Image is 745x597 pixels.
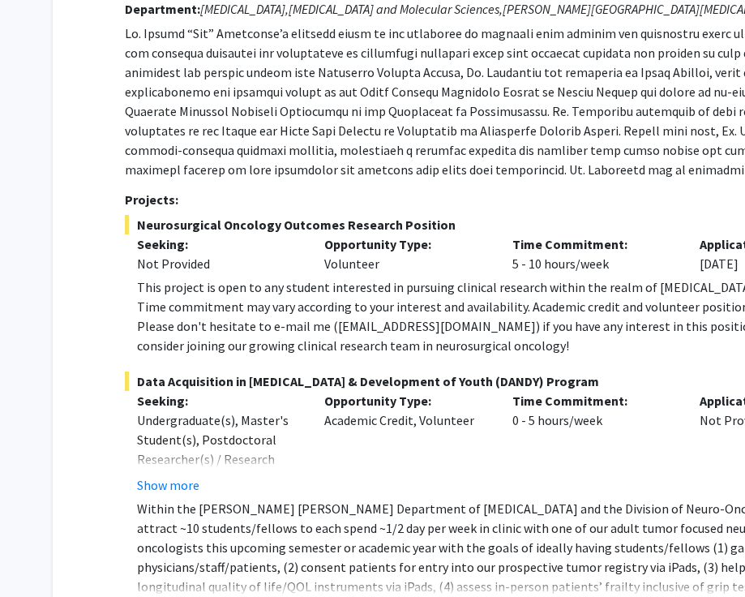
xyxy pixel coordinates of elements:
strong: Projects: [125,191,178,208]
div: Not Provided [137,254,301,273]
div: Academic Credit, Volunteer [312,391,500,495]
iframe: Chat [12,524,69,585]
p: Seeking: [137,391,301,410]
strong: Department: [125,1,200,17]
div: 0 - 5 hours/week [500,391,688,495]
div: Volunteer [312,234,500,273]
p: Time Commitment: [512,391,676,410]
p: Opportunity Type: [324,234,488,254]
p: Seeking: [137,234,301,254]
div: Undergraduate(s), Master's Student(s), Postdoctoral Researcher(s) / Research Staff, Medical Resid... [137,410,301,508]
i: [MEDICAL_DATA], [200,1,289,17]
i: [MEDICAL_DATA] and Molecular Sciences, [289,1,503,17]
p: Opportunity Type: [324,391,488,410]
p: Time Commitment: [512,234,676,254]
button: Show more [137,475,199,495]
div: 5 - 10 hours/week [500,234,688,273]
